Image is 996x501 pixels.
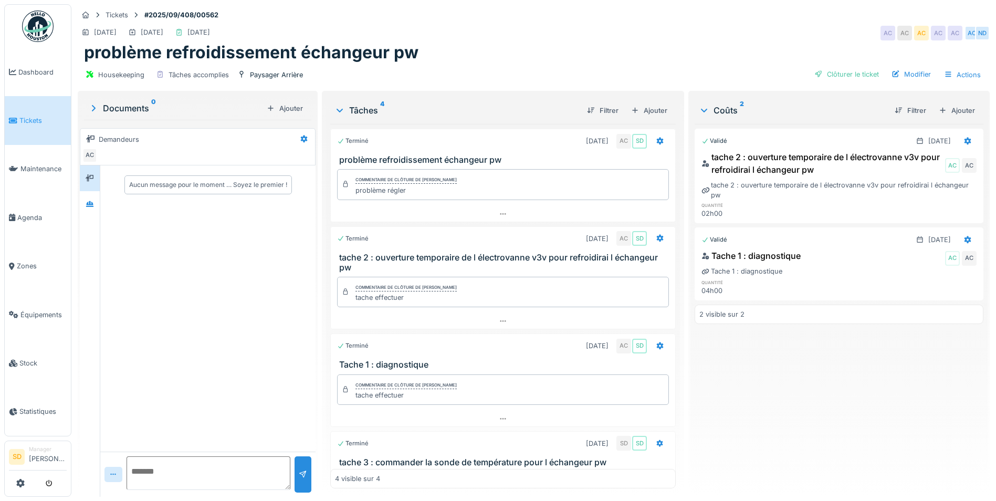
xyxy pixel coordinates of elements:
div: AC [897,26,912,40]
a: Agenda [5,193,71,242]
div: Ajouter [935,103,979,118]
div: Terminé [337,234,369,243]
div: Validé [701,235,727,244]
div: [DATE] [187,27,210,37]
h6: quantité [701,279,791,286]
div: Terminé [337,341,369,350]
div: SD [616,436,631,451]
span: Stock [19,358,67,368]
div: Tache 1 : diagnostique [701,249,801,262]
a: Zones [5,242,71,290]
div: AC [964,26,979,40]
span: Statistiques [19,406,67,416]
div: SD [632,134,647,149]
div: Clôturer le ticket [810,67,883,81]
span: Équipements [20,310,67,320]
div: Terminé [337,439,369,448]
a: SD Manager[PERSON_NAME] [9,445,67,471]
div: Commentaire de clôture de [PERSON_NAME] [355,176,457,184]
div: [DATE] [586,341,609,351]
h3: tache 3 : commander la sonde de température pour l échangeur pw [339,457,671,467]
div: AC [945,158,960,173]
div: Commentaire de clôture de [PERSON_NAME] [355,382,457,389]
div: Commentaire de clôture de [PERSON_NAME] [355,284,457,291]
div: Manager [29,445,67,453]
div: AC [931,26,946,40]
div: tache effectuer [355,390,457,400]
div: Tickets [106,10,128,20]
div: Housekeeping [98,70,144,80]
div: [DATE] [928,136,951,146]
a: Équipements [5,290,71,339]
sup: 0 [151,102,156,114]
span: Tickets [19,116,67,126]
div: [DATE] [928,235,951,245]
div: AC [616,339,631,353]
div: Coûts [699,104,886,117]
div: Tâches accomplies [169,70,229,80]
div: AC [82,148,97,163]
div: AC [962,158,977,173]
div: Demandeurs [99,134,139,144]
div: Filtrer [583,103,623,118]
h3: tache 2 : ouverture temporaire de l électrovanne v3v pour refroidirai l échangeur pw [339,253,671,273]
div: Tache 1 : diagnostique [701,266,782,276]
div: 2 visible sur 2 [699,309,745,319]
div: [DATE] [141,27,163,37]
div: AC [616,134,631,149]
div: 04h00 [701,286,791,296]
div: problème régler [355,185,457,195]
strong: #2025/09/408/00562 [140,10,223,20]
div: AC [945,251,960,266]
div: AC [914,26,929,40]
div: Ajouter [263,101,307,116]
div: tache effectuer [355,293,457,302]
div: SD [632,231,647,246]
h6: quantité [701,202,791,208]
div: Documents [88,102,263,114]
a: Tickets [5,96,71,144]
div: [DATE] [586,234,609,244]
div: AC [880,26,895,40]
div: [DATE] [586,439,609,448]
div: AC [962,251,977,266]
div: tache 2 : ouverture temporaire de l électrovanne v3v pour refroidirai l échangeur pw [701,151,943,176]
sup: 2 [740,104,744,117]
span: Zones [17,261,67,271]
div: 02h00 [701,208,791,218]
span: Agenda [17,213,67,223]
div: [DATE] [586,136,609,146]
li: [PERSON_NAME] [29,445,67,468]
div: Ajouter [627,103,672,118]
div: Aucun message pour le moment … Soyez le premier ! [129,180,287,190]
span: Maintenance [20,164,67,174]
h1: problème refroidissement échangeur pw [84,43,418,62]
a: Maintenance [5,145,71,193]
img: Badge_color-CXgf-gQk.svg [22,11,54,42]
div: Modifier [887,67,935,81]
sup: 4 [380,104,384,117]
li: SD [9,449,25,465]
div: tache 2 : ouverture temporaire de l électrovanne v3v pour refroidirai l échangeur pw [701,180,977,200]
div: Validé [701,137,727,145]
div: [DATE] [94,27,117,37]
a: Stock [5,339,71,387]
div: Actions [939,67,985,82]
div: AC [948,26,962,40]
div: Paysager Arrière [250,70,303,80]
div: Filtrer [890,103,930,118]
div: SD [632,339,647,353]
a: Dashboard [5,48,71,96]
div: Tâches [334,104,579,117]
div: Terminé [337,137,369,145]
span: Dashboard [18,67,67,77]
div: AC [616,231,631,246]
div: SD [632,436,647,451]
h3: Tache 1 : diagnostique [339,360,671,370]
a: Statistiques [5,388,71,436]
div: 4 visible sur 4 [335,474,380,484]
div: ND [975,26,990,40]
h3: problème refroidissement échangeur pw [339,155,671,165]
